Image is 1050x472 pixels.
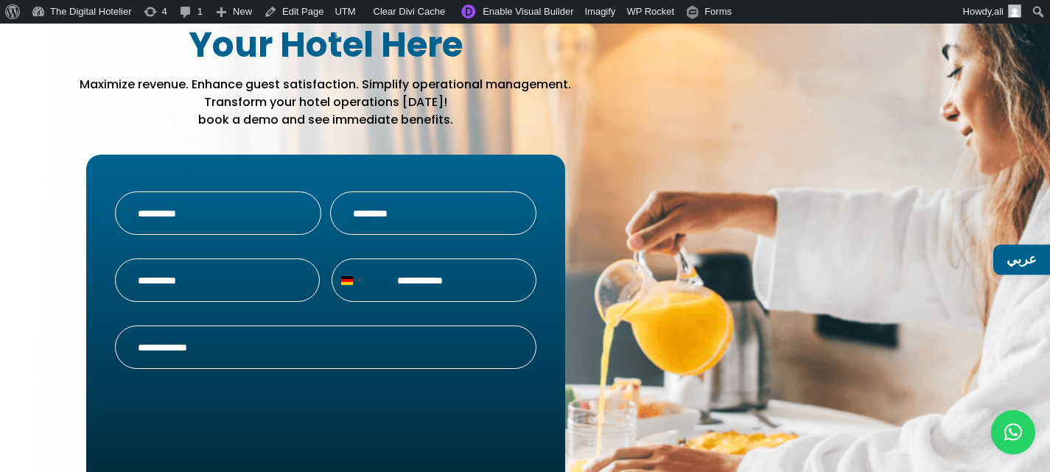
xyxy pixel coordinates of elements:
span: ali [994,6,1004,17]
button: Selected country [332,259,366,301]
span: 5 [335,29,340,40]
label: CAPTCHA [115,392,536,407]
strong: Your Hotel Here [189,21,463,68]
iframe: reCAPTCHA [115,413,339,471]
p: Maximize revenue. Enhance guest satisfaction. Simplify operational management. Transform your hot... [68,76,584,129]
a: عربي [993,244,1050,275]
